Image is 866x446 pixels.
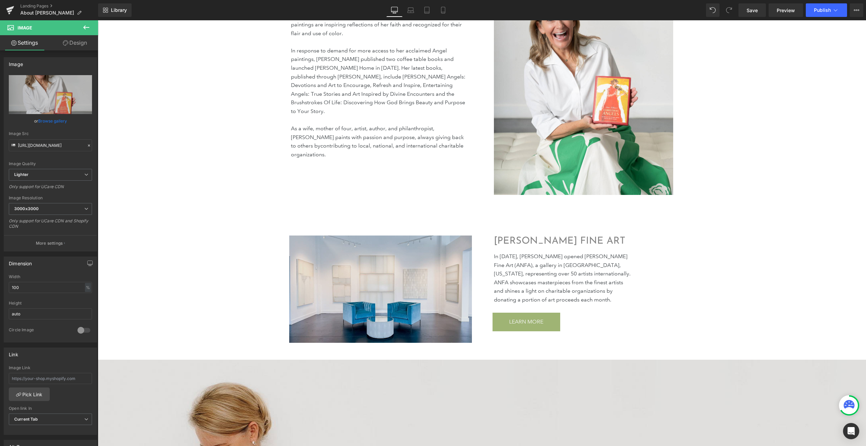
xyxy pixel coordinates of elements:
[14,206,39,211] b: 3000x3000
[9,387,50,401] a: Pick Link
[403,3,419,17] a: Laptop
[9,196,92,200] div: Image Resolution
[9,308,92,319] input: auto
[9,282,92,293] input: auto
[386,3,403,17] a: Desktop
[706,3,720,17] button: Undo
[395,292,462,311] a: LEARN MORE
[9,327,71,334] div: Circle Image
[193,26,370,95] p: In response to demand for more access to her acclaimed Angel paintings, [PERSON_NAME] published t...
[9,139,92,151] input: Link
[4,235,97,251] button: More settings
[18,25,32,30] span: Image
[9,274,92,279] div: Width
[9,257,32,266] div: Dimension
[769,3,803,17] a: Preview
[777,7,795,14] span: Preview
[9,161,92,166] div: Image Quality
[20,3,98,9] a: Landing Pages
[435,3,451,17] a: Mobile
[9,58,23,67] div: Image
[411,298,446,305] span: LEARN MORE
[9,373,92,384] input: https://your-shop.myshopify.com
[14,417,38,422] b: Current Tab
[396,232,533,284] p: In [DATE], [PERSON_NAME] opened [PERSON_NAME] Fine Art (ANFA), a gallery in [GEOGRAPHIC_DATA], [U...
[36,240,63,246] p: More settings
[9,131,92,136] div: Image Src
[14,172,28,177] b: Lighter
[111,7,127,13] span: Library
[806,3,847,17] button: Publish
[9,184,92,194] div: Only support for UCare CDN
[193,122,366,137] span: contributing to local, national, and international charitable organizations.
[419,3,435,17] a: Tablet
[20,10,74,16] span: About [PERSON_NAME]
[193,104,370,138] p: As a wife, mother of four, artist, author, and philanthropist, [PERSON_NAME] paints with passion ...
[9,301,92,306] div: Height
[843,423,859,439] div: Open Intercom Messenger
[9,365,92,370] div: Image Link
[50,35,99,50] a: Design
[850,3,863,17] button: More
[85,283,91,292] div: %
[38,115,67,127] a: Browse gallery
[9,406,92,411] div: Open link In
[747,7,758,14] span: Save
[396,215,575,227] h2: [PERSON_NAME] FINE ART
[98,3,132,17] a: New Library
[722,3,736,17] button: Redo
[9,218,92,233] div: Only support for UCare CDN and Shopify CDN
[9,117,92,125] div: or
[9,348,18,357] div: Link
[814,7,831,13] span: Publish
